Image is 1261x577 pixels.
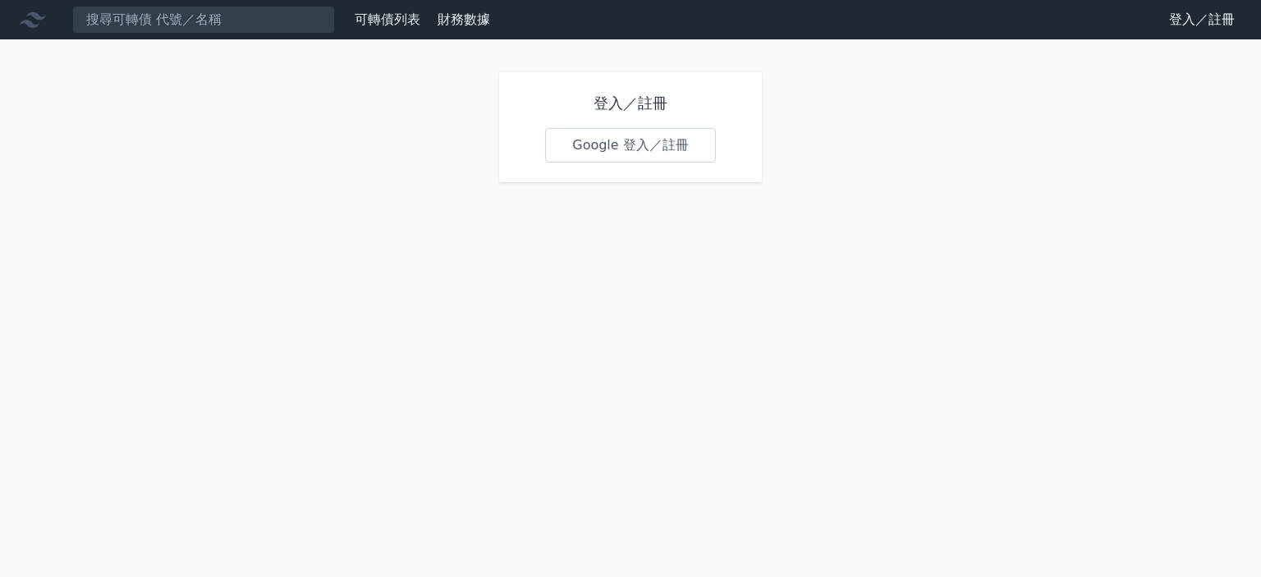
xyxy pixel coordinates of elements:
a: 財務數據 [438,11,490,27]
a: Google 登入／註冊 [545,128,716,163]
a: 可轉債列表 [355,11,420,27]
input: 搜尋可轉債 代號／名稱 [72,6,335,34]
h1: 登入／註冊 [545,92,716,115]
a: 登入／註冊 [1156,7,1248,33]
